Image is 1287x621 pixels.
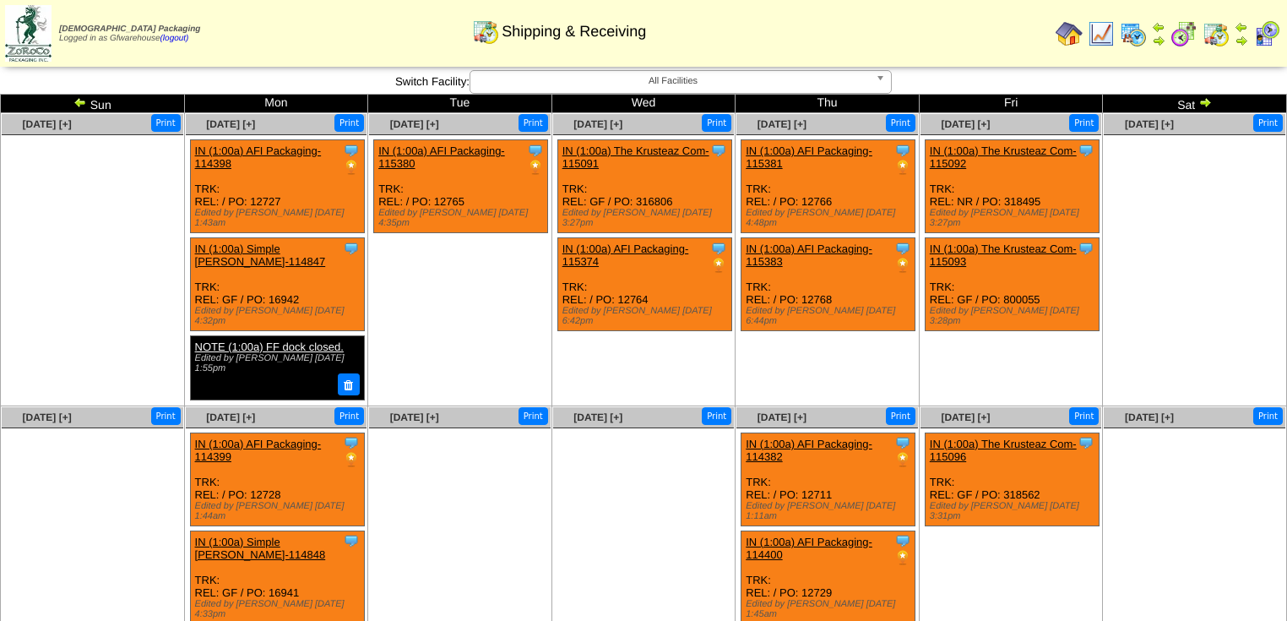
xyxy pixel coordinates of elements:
[941,118,990,130] a: [DATE] [+]
[1069,114,1099,132] button: Print
[930,438,1077,463] a: IN (1:00a) The Krusteaz Com-115096
[1198,95,1212,109] img: arrowright.gif
[741,433,915,526] div: TRK: REL: / PO: 12711
[746,536,872,561] a: IN (1:00a) AFI Packaging-114400
[746,501,915,521] div: Edited by [PERSON_NAME] [DATE] 1:11am
[1069,407,1099,425] button: Print
[1078,240,1094,257] img: Tooltip
[5,5,52,62] img: zoroco-logo-small.webp
[1078,142,1094,159] img: Tooltip
[368,95,552,113] td: Tue
[746,599,915,619] div: Edited by [PERSON_NAME] [DATE] 1:45am
[195,340,344,353] a: NOTE (1:00a) FF dock closed.
[1125,411,1174,423] a: [DATE] [+]
[930,144,1077,170] a: IN (1:00a) The Krusteaz Com-115092
[1203,20,1230,47] img: calendarinout.gif
[151,114,181,132] button: Print
[925,433,1099,526] div: TRK: REL: GF / PO: 318562
[23,118,72,130] a: [DATE] [+]
[519,407,548,425] button: Print
[1253,407,1283,425] button: Print
[894,240,911,257] img: Tooltip
[746,144,872,170] a: IN (1:00a) AFI Packaging-115381
[557,238,731,331] div: TRK: REL: / PO: 12764
[1103,95,1287,113] td: Sat
[160,34,189,43] a: (logout)
[378,144,505,170] a: IN (1:00a) AFI Packaging-115380
[343,532,360,549] img: Tooltip
[206,411,255,423] a: [DATE] [+]
[1152,34,1165,47] img: arrowright.gif
[378,208,547,228] div: Edited by [PERSON_NAME] [DATE] 4:35pm
[562,306,731,326] div: Edited by [PERSON_NAME] [DATE] 6:42pm
[195,599,364,619] div: Edited by [PERSON_NAME] [DATE] 4:33pm
[930,242,1077,268] a: IN (1:00a) The Krusteaz Com-115093
[573,411,622,423] a: [DATE] [+]
[710,142,727,159] img: Tooltip
[1125,118,1174,130] a: [DATE] [+]
[519,114,548,132] button: Print
[1120,20,1147,47] img: calendarprod.gif
[73,95,87,109] img: arrowleft.gif
[195,144,322,170] a: IN (1:00a) AFI Packaging-114398
[746,242,872,268] a: IN (1:00a) AFI Packaging-115383
[195,242,326,268] a: IN (1:00a) Simple [PERSON_NAME]-114847
[151,407,181,425] button: Print
[190,140,364,233] div: TRK: REL: / PO: 12727
[746,208,915,228] div: Edited by [PERSON_NAME] [DATE] 4:48pm
[562,144,709,170] a: IN (1:00a) The Krusteaz Com-115091
[334,114,364,132] button: Print
[195,438,322,463] a: IN (1:00a) AFI Packaging-114399
[1152,20,1165,34] img: arrowleft.gif
[374,140,548,233] div: TRK: REL: / PO: 12765
[1056,20,1083,47] img: home.gif
[886,114,915,132] button: Print
[758,118,806,130] a: [DATE] [+]
[1235,20,1248,34] img: arrowleft.gif
[343,142,360,159] img: Tooltip
[1088,20,1115,47] img: line_graph.gif
[195,306,364,326] div: Edited by [PERSON_NAME] [DATE] 4:32pm
[702,407,731,425] button: Print
[343,434,360,451] img: Tooltip
[1,95,185,113] td: Sun
[502,23,646,41] span: Shipping & Receiving
[710,240,727,257] img: Tooltip
[190,433,364,526] div: TRK: REL: / PO: 12728
[1253,20,1280,47] img: calendarcustomer.gif
[941,411,990,423] a: [DATE] [+]
[573,118,622,130] span: [DATE] [+]
[894,532,911,549] img: Tooltip
[527,142,544,159] img: Tooltip
[736,95,920,113] td: Thu
[195,536,326,561] a: IN (1:00a) Simple [PERSON_NAME]-114848
[930,208,1099,228] div: Edited by [PERSON_NAME] [DATE] 3:27pm
[1253,114,1283,132] button: Print
[1078,434,1094,451] img: Tooltip
[758,411,806,423] span: [DATE] [+]
[551,95,736,113] td: Wed
[390,411,439,423] a: [DATE] [+]
[930,501,1099,521] div: Edited by [PERSON_NAME] [DATE] 3:31pm
[919,95,1103,113] td: Fri
[925,140,1099,233] div: TRK: REL: NR / PO: 318495
[59,25,200,43] span: Logged in as Gfwarehouse
[338,373,360,395] button: Delete Note
[562,208,731,228] div: Edited by [PERSON_NAME] [DATE] 3:27pm
[59,25,200,34] span: [DEMOGRAPHIC_DATA] Packaging
[23,411,72,423] a: [DATE] [+]
[195,208,364,228] div: Edited by [PERSON_NAME] [DATE] 1:43am
[190,238,364,331] div: TRK: REL: GF / PO: 16942
[894,434,911,451] img: Tooltip
[894,142,911,159] img: Tooltip
[195,353,357,373] div: Edited by [PERSON_NAME] [DATE] 1:55pm
[1170,20,1197,47] img: calendarblend.gif
[746,306,915,326] div: Edited by [PERSON_NAME] [DATE] 6:44pm
[894,159,911,176] img: PO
